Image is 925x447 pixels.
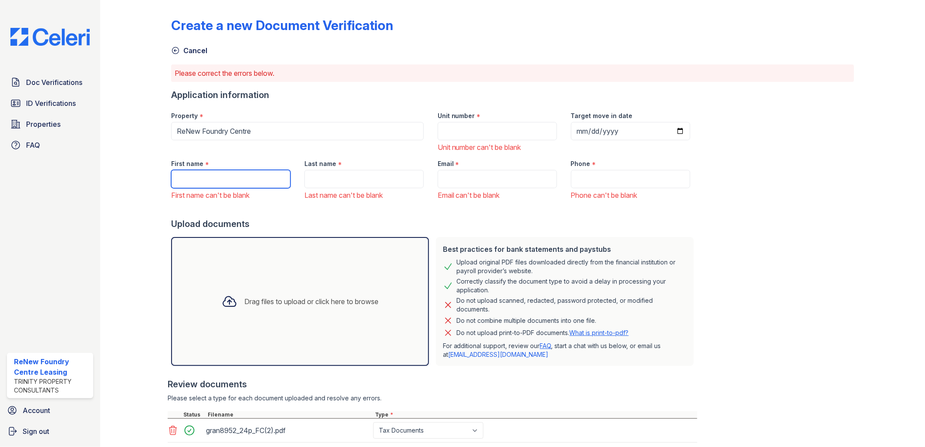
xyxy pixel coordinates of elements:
[171,218,697,230] div: Upload documents
[171,190,290,200] div: First name can't be blank
[175,68,851,78] p: Please correct the errors below.
[448,351,549,358] a: [EMAIL_ADDRESS][DOMAIN_NAME]
[7,74,93,91] a: Doc Verifications
[23,405,50,416] span: Account
[457,258,687,275] div: Upload original PDF files downloaded directly from the financial institution or payroll provider’...
[457,315,597,326] div: Do not combine multiple documents into one file.
[443,342,687,359] p: For additional support, review our , start a chat with us below, or email us at
[171,112,198,120] label: Property
[3,28,97,46] img: CE_Logo_Blue-a8612792a0a2168367f1c8372b55b34899dd931a85d93a1a3d3e32e68fde9ad4.png
[171,159,203,168] label: First name
[26,119,61,129] span: Properties
[7,136,93,154] a: FAQ
[168,378,697,390] div: Review documents
[438,190,557,200] div: Email can't be blank
[438,142,557,152] div: Unit number can't be blank
[171,45,207,56] a: Cancel
[26,77,82,88] span: Doc Verifications
[23,426,49,437] span: Sign out
[244,296,378,307] div: Drag files to upload or click here to browse
[373,411,697,418] div: Type
[571,190,690,200] div: Phone can't be blank
[206,411,373,418] div: Filename
[571,112,633,120] label: Target move in date
[571,159,591,168] label: Phone
[3,423,97,440] a: Sign out
[457,328,629,337] p: Do not upload print-to-PDF documents.
[457,277,687,295] div: Correctly classify the document type to avoid a delay in processing your application.
[168,394,697,403] div: Please select a type for each document uploaded and resolve any errors.
[14,356,90,377] div: ReNew Foundry Centre Leasing
[304,190,424,200] div: Last name can't be blank
[171,89,697,101] div: Application information
[304,159,336,168] label: Last name
[570,329,629,336] a: What is print-to-pdf?
[171,17,393,33] div: Create a new Document Verification
[14,377,90,395] div: Trinity Property Consultants
[7,115,93,133] a: Properties
[7,95,93,112] a: ID Verifications
[438,112,475,120] label: Unit number
[457,296,687,314] div: Do not upload scanned, redacted, password protected, or modified documents.
[182,411,206,418] div: Status
[540,342,551,349] a: FAQ
[26,98,76,108] span: ID Verifications
[438,159,454,168] label: Email
[206,423,370,437] div: gran8952_24p_FC(2).pdf
[3,402,97,419] a: Account
[443,244,687,254] div: Best practices for bank statements and paystubs
[26,140,40,150] span: FAQ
